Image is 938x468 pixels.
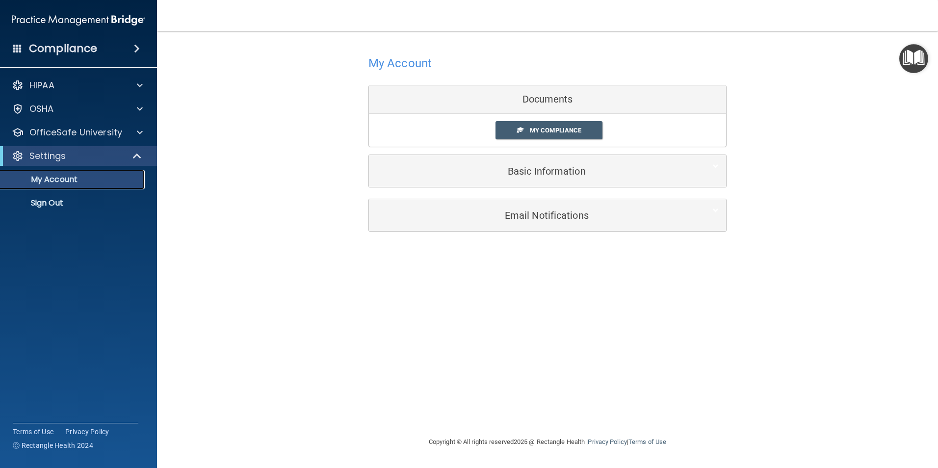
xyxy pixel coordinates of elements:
[29,127,122,138] p: OfficeSafe University
[368,426,727,458] div: Copyright © All rights reserved 2025 @ Rectangle Health | |
[588,438,626,445] a: Privacy Policy
[628,438,666,445] a: Terms of Use
[376,166,689,177] h5: Basic Information
[899,44,928,73] button: Open Resource Center
[530,127,581,134] span: My Compliance
[376,204,719,226] a: Email Notifications
[29,42,97,55] h4: Compliance
[29,79,54,91] p: HIPAA
[12,150,142,162] a: Settings
[12,10,145,30] img: PMB logo
[376,210,689,221] h5: Email Notifications
[369,85,726,114] div: Documents
[368,57,432,70] h4: My Account
[376,160,719,182] a: Basic Information
[29,150,66,162] p: Settings
[12,103,143,115] a: OSHA
[12,127,143,138] a: OfficeSafe University
[6,198,140,208] p: Sign Out
[13,427,53,437] a: Terms of Use
[29,103,54,115] p: OSHA
[65,427,109,437] a: Privacy Policy
[13,441,93,450] span: Ⓒ Rectangle Health 2024
[12,79,143,91] a: HIPAA
[6,175,140,184] p: My Account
